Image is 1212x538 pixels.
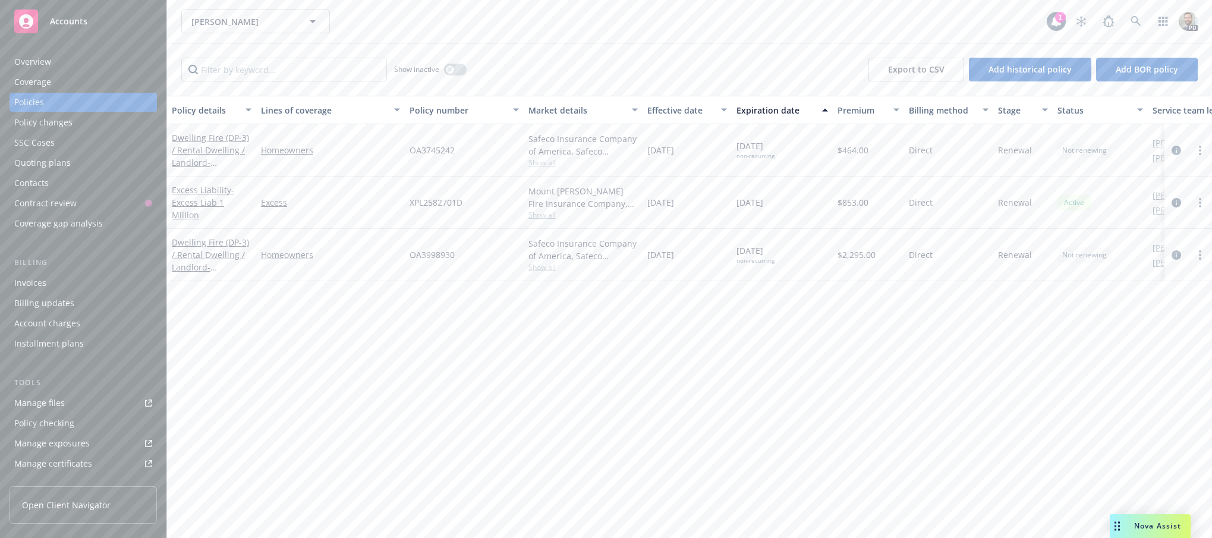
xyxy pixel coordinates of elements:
[14,113,73,132] div: Policy changes
[14,133,55,152] div: SSC Cases
[10,214,157,233] a: Coverage gap analysis
[181,58,387,81] input: Filter by keyword...
[14,334,84,353] div: Installment plans
[10,194,157,213] a: Contract review
[14,414,74,433] div: Policy checking
[736,244,775,265] span: [DATE]
[14,194,77,213] div: Contract review
[10,113,157,132] a: Policy changes
[14,52,51,71] div: Overview
[410,144,455,156] span: OA3745242
[647,144,674,156] span: [DATE]
[732,96,833,124] button: Expiration date
[172,184,234,221] span: - Excess Liab 1 Million
[10,474,157,493] a: Manage BORs
[647,248,674,261] span: [DATE]
[14,394,65,413] div: Manage files
[22,499,111,511] span: Open Client Navigator
[528,237,638,262] div: Safeco Insurance Company of America, Safeco Insurance (Liberty Mutual)
[1110,514,1191,538] button: Nova Assist
[1069,10,1093,33] a: Stop snowing
[181,10,330,33] button: [PERSON_NAME]
[1055,12,1066,23] div: 1
[410,196,462,209] span: XPL2582701D
[191,15,294,28] span: [PERSON_NAME]
[14,273,46,292] div: Invoices
[1062,250,1107,260] span: Not renewing
[172,237,249,310] a: Dwelling Fire (DP-3) / Rental Dwelling / Landlord
[10,133,157,152] a: SSC Cases
[1110,514,1125,538] div: Drag to move
[909,144,933,156] span: Direct
[10,334,157,353] a: Installment plans
[50,17,87,26] span: Accounts
[1151,10,1175,33] a: Switch app
[736,257,775,265] div: non-recurring
[524,96,643,124] button: Market details
[14,454,92,473] div: Manage certificates
[833,96,904,124] button: Premium
[10,454,157,473] a: Manage certificates
[172,184,234,221] a: Excess Liability
[1169,196,1183,210] a: circleInformation
[14,153,71,172] div: Quoting plans
[10,434,157,453] a: Manage exposures
[528,185,638,210] div: Mount [PERSON_NAME] Fire Insurance Company, USLI, Monarch Insurance Services
[14,214,103,233] div: Coverage gap analysis
[10,153,157,172] a: Quoting plans
[1062,197,1086,208] span: Active
[14,474,70,493] div: Manage BORs
[261,196,400,209] a: Excess
[998,104,1035,117] div: Stage
[838,104,886,117] div: Premium
[998,196,1032,209] span: Renewal
[14,314,80,333] div: Account charges
[10,314,157,333] a: Account charges
[1193,248,1207,262] a: more
[528,262,638,272] span: Show all
[172,157,247,181] span: - [STREET_ADDRESS]
[14,294,74,313] div: Billing updates
[405,96,524,124] button: Policy number
[647,196,674,209] span: [DATE]
[868,58,964,81] button: Export to CSV
[10,174,157,193] a: Contacts
[736,152,775,160] div: non-recurring
[1097,10,1120,33] a: Report a Bug
[1169,143,1183,158] a: circleInformation
[969,58,1091,81] button: Add historical policy
[1179,12,1198,31] img: photo
[1124,10,1148,33] a: Search
[1053,96,1148,124] button: Status
[256,96,405,124] button: Lines of coverage
[14,434,90,453] div: Manage exposures
[909,248,933,261] span: Direct
[1193,196,1207,210] a: more
[10,73,157,92] a: Coverage
[838,144,868,156] span: $464.00
[14,73,51,92] div: Coverage
[1116,64,1178,75] span: Add BOR policy
[1193,143,1207,158] a: more
[1169,248,1183,262] a: circleInformation
[904,96,993,124] button: Billing method
[394,64,439,74] span: Show inactive
[888,64,945,75] span: Export to CSV
[172,262,247,310] span: - [STREET_ADDRESS][PERSON_NAME][PERSON_NAME]
[1057,104,1130,117] div: Status
[528,133,638,158] div: Safeco Insurance Company of America, Safeco Insurance
[989,64,1072,75] span: Add historical policy
[838,248,876,261] span: $2,295.00
[647,104,714,117] div: Effective date
[736,104,815,117] div: Expiration date
[10,377,157,389] div: Tools
[410,104,506,117] div: Policy number
[167,96,256,124] button: Policy details
[993,96,1053,124] button: Stage
[998,248,1032,261] span: Renewal
[261,144,400,156] a: Homeowners
[528,104,625,117] div: Market details
[736,140,775,160] span: [DATE]
[528,210,638,220] span: Show all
